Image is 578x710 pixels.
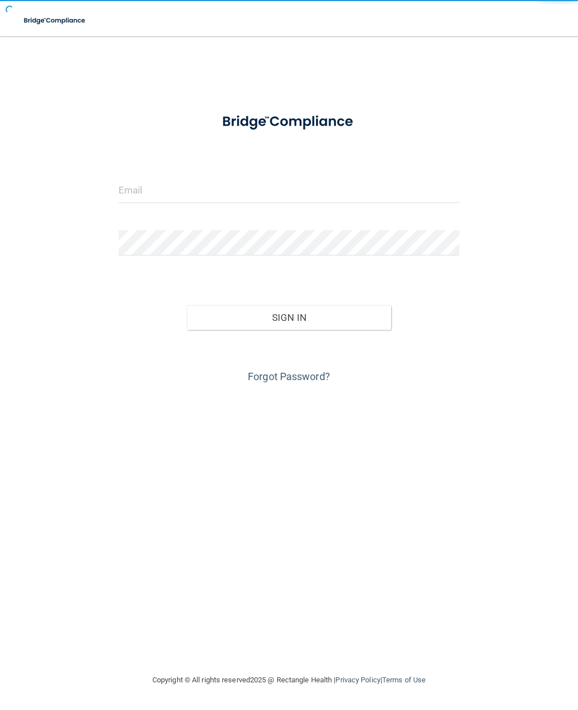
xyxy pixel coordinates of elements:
a: Privacy Policy [335,676,380,684]
button: Sign In [187,305,392,330]
a: Terms of Use [382,676,426,684]
a: Forgot Password? [248,371,330,382]
img: bridge_compliance_login_screen.278c3ca4.svg [208,104,370,140]
div: Copyright © All rights reserved 2025 @ Rectangle Health | | [83,662,495,698]
img: bridge_compliance_login_screen.278c3ca4.svg [17,9,93,32]
input: Email [119,178,459,203]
